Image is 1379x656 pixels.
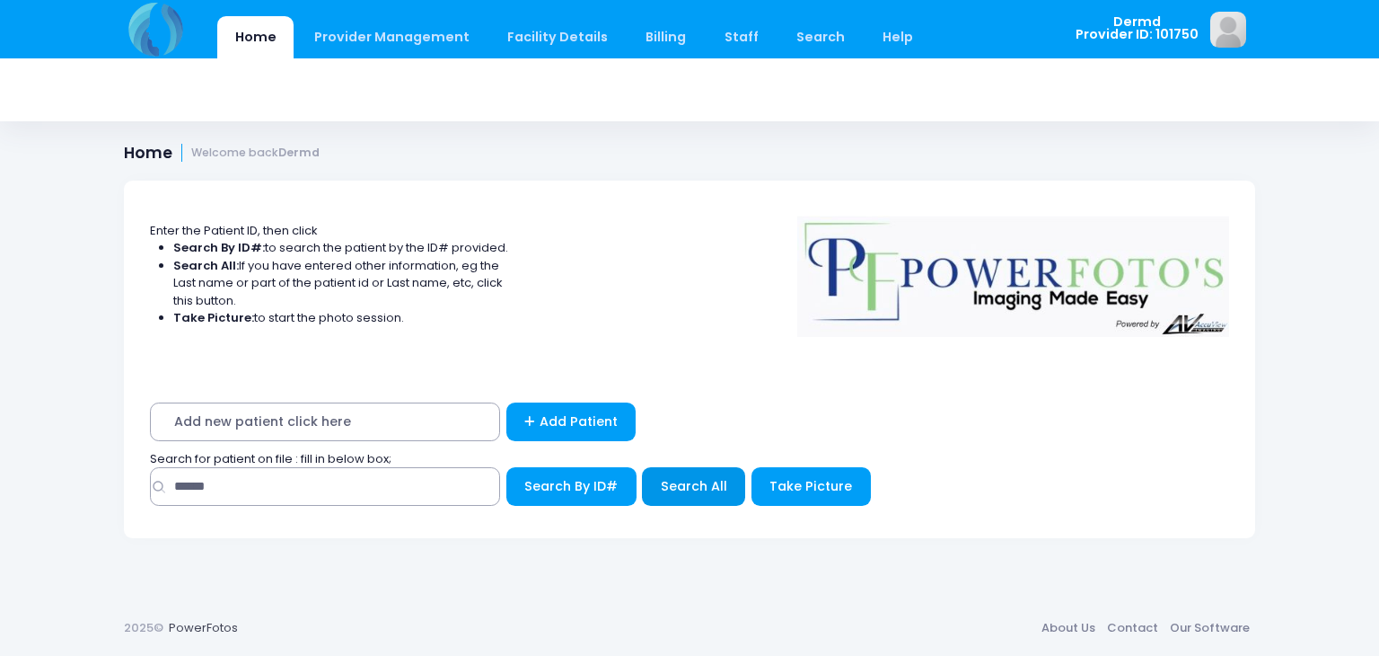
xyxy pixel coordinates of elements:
strong: Dermd [278,145,320,160]
li: to search the patient by the ID# provided. [173,239,509,257]
span: Enter the Patient ID, then click [150,222,318,239]
span: 2025© [124,619,163,636]
button: Search All [642,467,745,506]
a: PowerFotos [169,619,238,636]
a: Our Software [1164,612,1255,644]
a: Search [778,16,862,58]
span: Take Picture [769,477,852,495]
strong: Take Picture: [173,309,254,326]
a: Help [865,16,931,58]
strong: Search All: [173,257,239,274]
h1: Home [124,144,320,163]
a: Staff [707,16,776,58]
span: Search By ID# [524,477,618,495]
li: If you have entered other information, eg the Last name or part of the patient id or Last name, e... [173,257,509,310]
a: Contact [1101,612,1164,644]
img: image [1210,12,1246,48]
a: Provider Management [296,16,487,58]
span: Search for patient on file : fill in below box; [150,450,391,467]
button: Take Picture [751,467,871,506]
span: Add new patient click here [150,403,500,441]
a: Home [217,16,294,58]
span: Search All [661,477,727,495]
strong: Search By ID#: [173,239,265,256]
span: Dermd Provider ID: 101750 [1076,15,1199,41]
li: to start the photo session. [173,309,509,327]
a: About Us [1035,612,1101,644]
a: Billing [628,16,704,58]
a: Add Patient [506,403,637,441]
a: Facility Details [490,16,626,58]
img: Logo [789,204,1238,337]
button: Search By ID# [506,467,637,506]
small: Welcome back [191,146,320,160]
